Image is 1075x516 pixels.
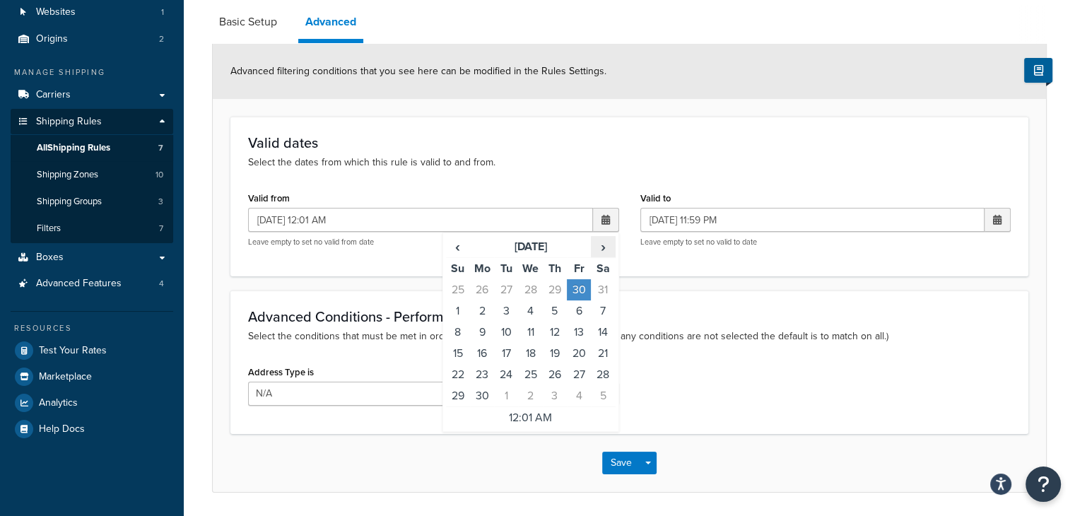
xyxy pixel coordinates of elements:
[39,345,107,357] span: Test Your Rates
[11,271,173,297] li: Advanced Features
[591,364,615,385] td: 28
[11,26,173,52] li: Origins
[161,6,164,18] span: 1
[494,385,518,407] td: 1
[11,82,173,108] a: Carriers
[470,364,494,385] td: 23
[567,300,591,322] td: 6
[39,423,85,435] span: Help Docs
[543,279,567,300] td: 29
[446,300,470,322] td: 1
[567,258,591,280] th: Fr
[11,245,173,271] li: Boxes
[494,364,518,385] td: 24
[11,66,173,78] div: Manage Shipping
[518,322,542,343] td: 11
[248,193,290,204] label: Valid from
[248,329,1011,344] p: Select the conditions that must be met in order for this rule's action to apply. (Note: If any co...
[518,343,542,364] td: 18
[518,279,542,300] td: 28
[159,278,164,290] span: 4
[543,385,567,407] td: 3
[446,407,616,429] td: 12:01 AM
[591,258,615,280] th: Sa
[567,322,591,343] td: 13
[230,64,606,78] span: Advanced filtering conditions that you see here can be modified in the Rules Settings.
[591,300,615,322] td: 7
[248,135,1011,151] h3: Valid dates
[11,109,173,135] a: Shipping Rules
[446,322,470,343] td: 8
[37,142,110,154] span: All Shipping Rules
[543,300,567,322] td: 5
[591,279,615,300] td: 31
[640,237,1011,247] p: Leave empty to set no valid to date
[11,364,173,389] a: Marketplace
[155,169,163,181] span: 10
[494,279,518,300] td: 27
[11,26,173,52] a: Origins2
[11,416,173,442] a: Help Docs
[37,169,98,181] span: Shipping Zones
[11,109,173,243] li: Shipping Rules
[446,364,470,385] td: 22
[470,343,494,364] td: 16
[446,258,470,280] th: Su
[470,279,494,300] td: 26
[11,390,173,416] a: Analytics
[248,237,619,247] p: Leave empty to set no valid from date
[11,216,173,242] li: Filters
[591,385,615,407] td: 5
[39,397,78,409] span: Analytics
[1024,58,1052,83] button: Show Help Docs
[11,322,173,334] div: Resources
[11,271,173,297] a: Advanced Features4
[567,385,591,407] td: 4
[640,193,671,204] label: Valid to
[567,343,591,364] td: 20
[470,236,591,258] th: [DATE]
[602,452,640,474] button: Save
[447,237,469,257] span: ‹
[158,196,163,208] span: 3
[470,258,494,280] th: Mo
[248,309,1011,324] h3: Advanced Conditions - Perform Action When...
[36,278,122,290] span: Advanced Features
[446,343,470,364] td: 15
[494,322,518,343] td: 10
[159,33,164,45] span: 2
[446,279,470,300] td: 25
[298,5,363,43] a: Advanced
[518,300,542,322] td: 4
[36,116,102,128] span: Shipping Rules
[36,252,64,264] span: Boxes
[494,258,518,280] th: Tu
[518,385,542,407] td: 2
[37,196,102,208] span: Shipping Groups
[39,371,92,383] span: Marketplace
[159,223,163,235] span: 7
[567,279,591,300] td: 30
[470,300,494,322] td: 2
[36,89,71,101] span: Carriers
[591,322,615,343] td: 14
[518,364,542,385] td: 25
[11,216,173,242] a: Filters7
[494,343,518,364] td: 17
[470,385,494,407] td: 30
[36,6,76,18] span: Websites
[1026,467,1061,502] button: Open Resource Center
[248,367,314,377] label: Address Type is
[11,338,173,363] a: Test Your Rates
[591,343,615,364] td: 21
[543,258,567,280] th: Th
[567,364,591,385] td: 27
[543,364,567,385] td: 26
[11,162,173,188] li: Shipping Zones
[11,189,173,215] a: Shipping Groups3
[248,155,1011,170] p: Select the dates from which this rule is valid to and from.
